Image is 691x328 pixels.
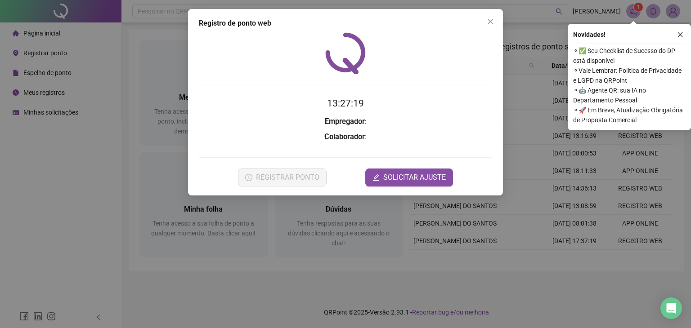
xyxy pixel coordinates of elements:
[483,14,498,29] button: Close
[199,131,492,143] h3: :
[573,66,686,85] span: ⚬ Vale Lembrar: Política de Privacidade e LGPD na QRPoint
[372,174,380,181] span: edit
[573,46,686,66] span: ⚬ ✅ Seu Checklist de Sucesso do DP está disponível
[199,116,492,128] h3: :
[238,168,327,186] button: REGISTRAR PONTO
[324,133,365,141] strong: Colaborador
[199,18,492,29] div: Registro de ponto web
[660,297,682,319] div: Open Intercom Messenger
[573,105,686,125] span: ⚬ 🚀 Em Breve, Atualização Obrigatória de Proposta Comercial
[325,32,366,74] img: QRPoint
[487,18,494,25] span: close
[573,85,686,105] span: ⚬ 🤖 Agente QR: sua IA no Departamento Pessoal
[365,168,453,186] button: editSOLICITAR AJUSTE
[327,98,364,109] time: 13:27:19
[677,31,683,38] span: close
[573,30,606,40] span: Novidades !
[325,117,365,126] strong: Empregador
[383,172,446,183] span: SOLICITAR AJUSTE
